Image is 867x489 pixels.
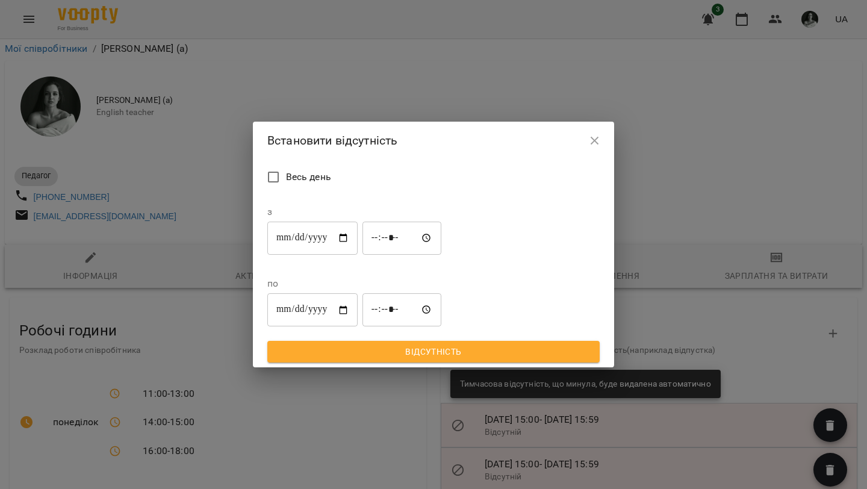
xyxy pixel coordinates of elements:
button: Відсутність [267,341,600,363]
h2: Встановити відсутність [267,131,600,150]
label: з [267,207,441,217]
span: Відсутність [277,344,590,359]
span: Весь день [286,170,331,184]
label: по [267,279,441,288]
